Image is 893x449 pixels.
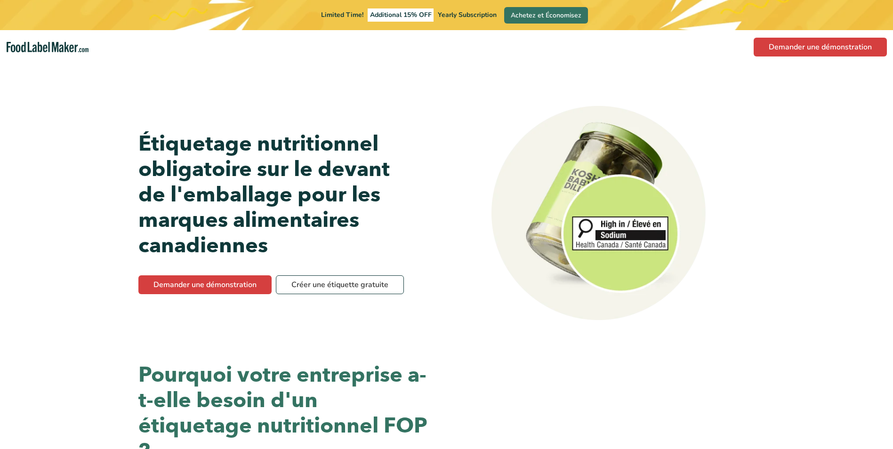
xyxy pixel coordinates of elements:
a: Demander une démonstration [754,38,887,56]
a: Créer une étiquette gratuite [276,275,404,294]
span: Yearly Subscription [438,10,497,19]
a: Achetez et Économisez [504,7,588,24]
a: Food Label Maker homepage [7,42,88,53]
span: Additional 15% OFF [368,8,434,22]
span: Limited Time! [321,10,363,19]
h1: Étiquetage nutritionnel obligatoire sur le devant de l'emballage pour les marques alimentaires ca... [138,131,411,258]
a: Demander une démonstration [138,275,272,294]
img: Bocal en verre de petits cornichons à l [491,106,717,320]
